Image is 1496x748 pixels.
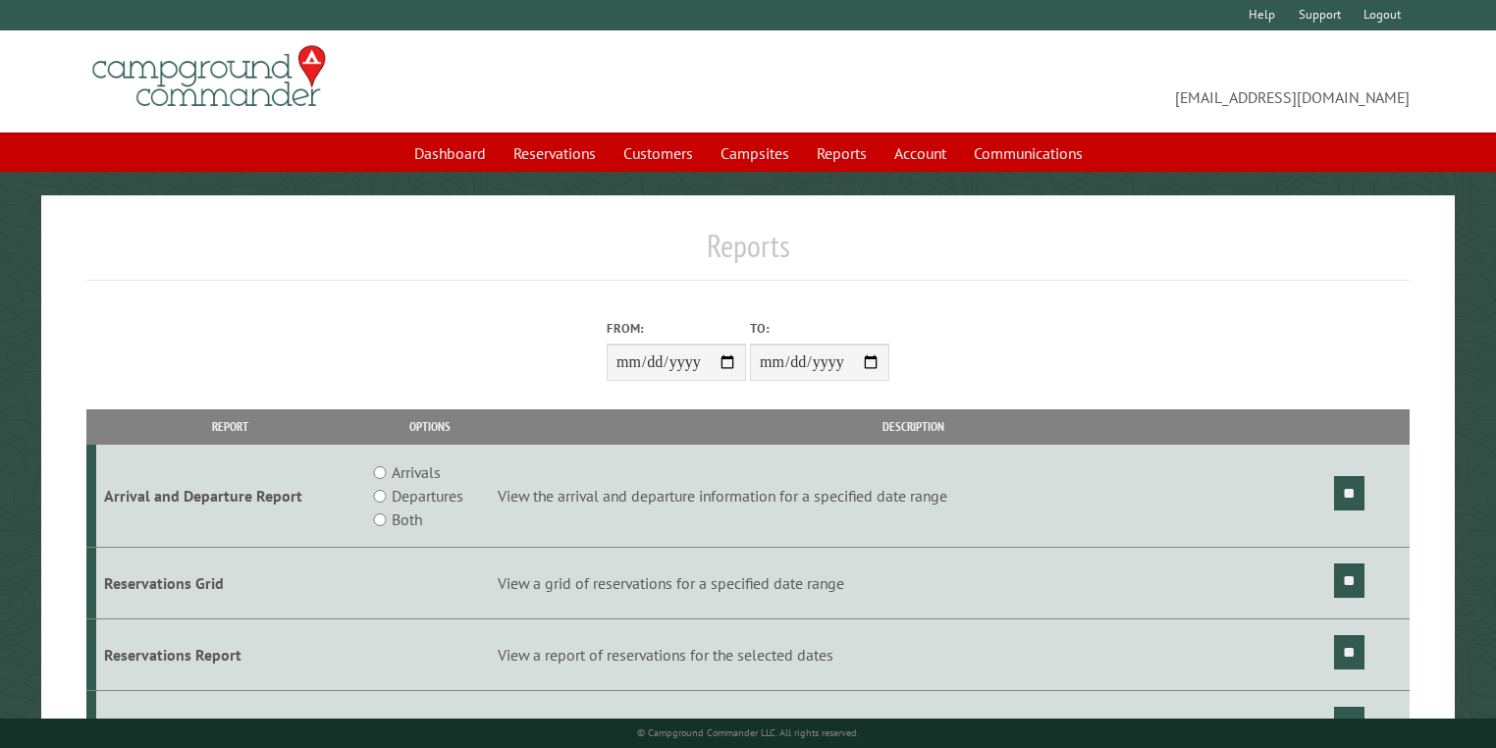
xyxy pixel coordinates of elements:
a: Dashboard [402,134,498,172]
td: Arrival and Departure Report [96,445,365,548]
td: Reservations Report [96,618,365,690]
a: Campsites [709,134,801,172]
td: View a grid of reservations for a specified date range [495,548,1331,619]
a: Communications [962,134,1095,172]
label: Departures [392,484,463,508]
small: © Campground Commander LLC. All rights reserved. [637,726,859,739]
th: Description [495,409,1331,444]
label: From: [607,319,746,338]
td: Reservations Grid [96,548,365,619]
td: View the arrival and departure information for a specified date range [495,445,1331,548]
a: Reports [805,134,879,172]
th: Options [365,409,496,444]
label: Arrivals [392,460,441,484]
img: Campground Commander [86,38,332,115]
th: Report [96,409,365,444]
td: View a report of reservations for the selected dates [495,618,1331,690]
a: Account [882,134,958,172]
span: [EMAIL_ADDRESS][DOMAIN_NAME] [748,54,1410,109]
label: To: [750,319,889,338]
a: Customers [612,134,705,172]
a: Reservations [502,134,608,172]
label: Both [392,508,422,531]
h1: Reports [86,227,1411,281]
